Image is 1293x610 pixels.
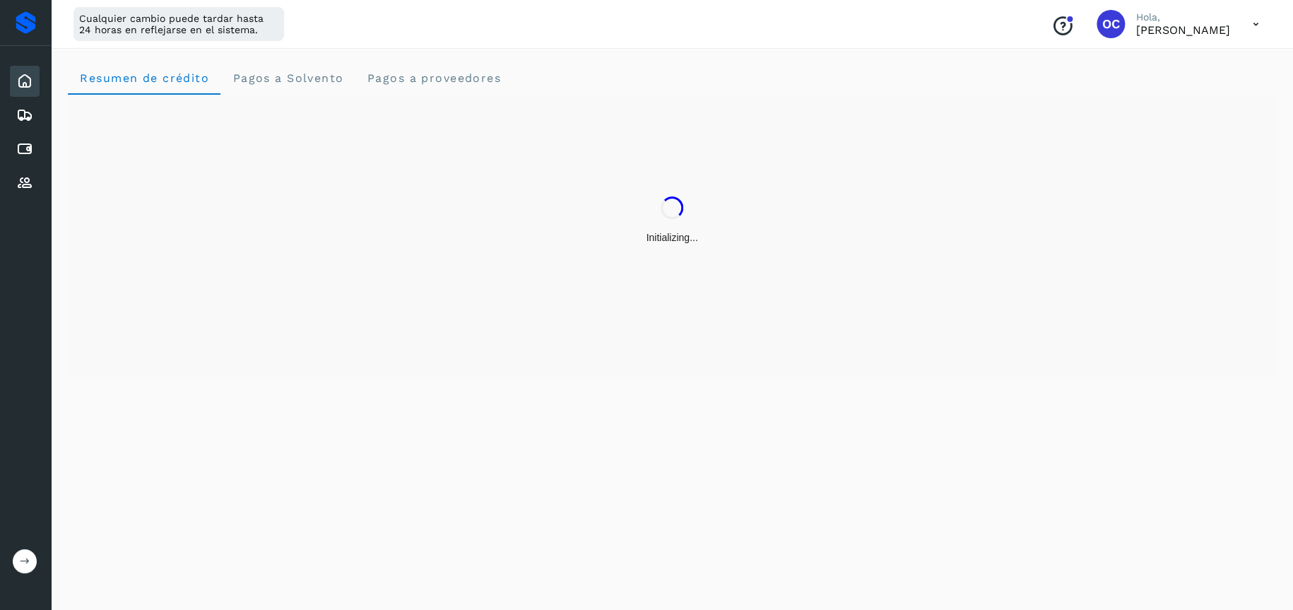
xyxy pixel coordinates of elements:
[10,100,40,131] div: Embarques
[1136,11,1230,23] p: Hola,
[10,168,40,199] div: Proveedores
[10,134,40,165] div: Cuentas por pagar
[1136,23,1230,37] p: Oswaldo Chavarria
[232,71,343,85] span: Pagos a Solvento
[73,7,284,41] div: Cualquier cambio puede tardar hasta 24 horas en reflejarse en el sistema.
[10,66,40,97] div: Inicio
[366,71,501,85] span: Pagos a proveedores
[79,71,209,85] span: Resumen de crédito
